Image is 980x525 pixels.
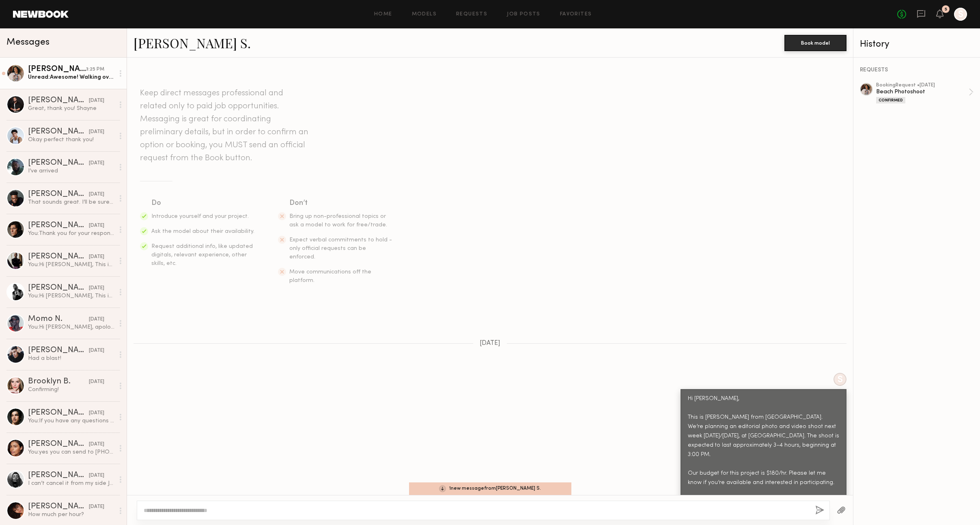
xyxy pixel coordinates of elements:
[28,136,114,144] div: Okay perfect thank you!
[28,315,89,323] div: Momo N.
[28,261,114,269] div: You: Hi [PERSON_NAME], This is [PERSON_NAME] from [GEOGRAPHIC_DATA]. We’re planning an editorial ...
[289,237,392,260] span: Expect verbal commitments to hold - only official requests can be enforced.
[28,159,89,167] div: [PERSON_NAME]
[28,222,89,230] div: [PERSON_NAME]
[28,190,89,198] div: [PERSON_NAME]
[28,97,89,105] div: [PERSON_NAME]
[28,417,114,425] div: You: If you have any questions contact [PHONE_NUMBER]
[784,35,846,51] button: Book model
[876,88,969,96] div: Beach Photoshoot
[560,12,592,17] a: Favorites
[945,7,947,12] div: 5
[28,471,89,480] div: [PERSON_NAME]
[28,448,114,456] div: You: yes you can send to [PHONE_NUMBER]
[28,105,114,112] div: Great, thank you! Shayne
[89,284,104,292] div: [DATE]
[89,253,104,261] div: [DATE]
[688,394,839,525] div: Hi [PERSON_NAME], This is [PERSON_NAME] from [GEOGRAPHIC_DATA]. We’re planning an editorial photo...
[289,214,387,228] span: Bring up non-professional topics or ask a model to work for free/trade.
[151,244,253,266] span: Request additional info, like updated digitals, relevant experience, other skills, etc.
[28,346,89,355] div: [PERSON_NAME]
[876,97,905,103] div: Confirmed
[151,229,254,234] span: Ask the model about their availability.
[28,198,114,206] div: That sounds great. I’ll be sure to keep an eye out. Thank you and talk soon! Have a great weekend!
[28,355,114,362] div: Had a blast!
[507,12,541,17] a: Job Posts
[89,191,104,198] div: [DATE]
[151,214,249,219] span: Introduce yourself and your project.
[28,440,89,448] div: [PERSON_NAME]
[28,65,86,73] div: [PERSON_NAME] S.
[28,323,114,331] div: You: Hi [PERSON_NAME], apologies for the mix up - I accidentally pasted the wrong name in my last...
[456,12,487,17] a: Requests
[89,347,104,355] div: [DATE]
[28,128,89,136] div: [PERSON_NAME]
[876,83,974,103] a: bookingRequest •[DATE]Beach PhotoshootConfirmed
[412,12,437,17] a: Models
[89,378,104,386] div: [DATE]
[28,378,89,386] div: Brooklyn B.
[289,198,393,209] div: Don’t
[480,340,500,347] span: [DATE]
[28,253,89,261] div: [PERSON_NAME]
[28,480,114,487] div: I can’t cancel it from my side Just showing message option
[28,167,114,175] div: I’ve arrived
[28,511,114,519] div: How much per hour?
[28,292,114,300] div: You: Hi [PERSON_NAME], This is [PERSON_NAME] from [GEOGRAPHIC_DATA]. We’re planning an editorial ...
[860,67,974,73] div: REQUESTS
[28,284,89,292] div: [PERSON_NAME]
[89,316,104,323] div: [DATE]
[374,12,392,17] a: Home
[409,482,571,495] div: 1 new message from [PERSON_NAME] S.
[89,503,104,511] div: [DATE]
[89,128,104,136] div: [DATE]
[6,38,50,47] span: Messages
[28,503,89,511] div: [PERSON_NAME]
[28,230,114,237] div: You: Thank you for your response! Let me discuss with the management and get back to you no later...
[876,83,969,88] div: booking Request • [DATE]
[89,409,104,417] div: [DATE]
[28,409,89,417] div: [PERSON_NAME]
[784,39,846,46] a: Book model
[140,87,310,165] header: Keep direct messages professional and related only to paid job opportunities. Messaging is great ...
[151,198,255,209] div: Do
[134,34,251,52] a: [PERSON_NAME] S.
[954,8,967,21] a: S
[89,222,104,230] div: [DATE]
[89,159,104,167] div: [DATE]
[89,472,104,480] div: [DATE]
[89,441,104,448] div: [DATE]
[89,97,104,105] div: [DATE]
[289,269,371,283] span: Move communications off the platform.
[86,66,104,73] div: 3:25 PM
[860,40,974,49] div: History
[28,73,114,81] div: Unread: Awesome! Walking over
[28,386,114,394] div: Confirming!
